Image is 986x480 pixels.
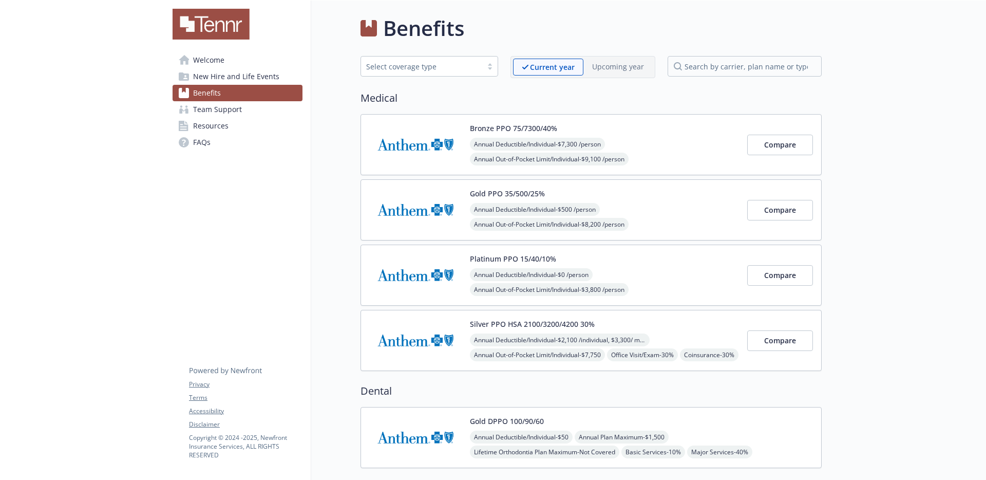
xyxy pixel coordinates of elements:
img: Anthem Blue Cross carrier logo [369,319,462,362]
button: Bronze PPO 75/7300/40% [470,123,557,134]
span: Annual Deductible/Individual - $50 [470,431,573,444]
span: Major Services - 40% [687,446,752,458]
p: Upcoming year [592,61,644,72]
a: Disclaimer [189,420,302,429]
span: Annual Out-of-Pocket Limit/Individual - $9,100 /person [470,153,629,165]
a: New Hire and Life Events [173,68,302,85]
span: Benefits [193,85,221,101]
a: Privacy [189,380,302,389]
span: Compare [764,270,796,280]
a: Benefits [173,85,302,101]
a: FAQs [173,134,302,151]
button: Silver PPO HSA 2100/3200/4200 30% [470,319,595,329]
span: Annual Plan Maximum - $1,500 [575,431,669,444]
img: Anthem Blue Cross carrier logo [369,188,462,232]
span: Compare [764,205,796,215]
span: Annual Deductible/Individual - $2,100 /individual, $3,300/ member [470,334,650,346]
span: Annual Out-of-Pocket Limit/Individual - $7,750 [470,348,605,361]
h2: Dental [361,383,822,399]
span: Welcome [193,52,224,68]
button: Platinum PPO 15/40/10% [470,253,556,264]
span: Annual Deductible/Individual - $7,300 /person [470,138,605,151]
span: Annual Out-of-Pocket Limit/Individual - $3,800 /person [470,283,629,296]
span: Lifetime Orthodontia Plan Maximum - Not Covered [470,446,619,458]
span: FAQs [193,134,211,151]
span: Compare [764,140,796,150]
button: Compare [747,265,813,286]
a: Resources [173,118,302,134]
img: Anthem Blue Cross carrier logo [369,416,462,459]
button: Gold PPO 35/500/25% [470,188,545,199]
span: Basic Services - 10% [621,446,685,458]
img: Anthem Blue Cross carrier logo [369,123,462,167]
button: Gold DPPO 100/90/60 [470,416,544,427]
img: Anthem Blue Cross carrier logo [369,253,462,297]
h2: Medical [361,90,822,106]
span: Annual Deductible/Individual - $0 /person [470,268,593,281]
p: Current year [530,62,575,72]
a: Welcome [173,52,302,68]
button: Compare [747,200,813,220]
button: Compare [747,135,813,155]
a: Accessibility [189,407,302,416]
a: Team Support [173,101,302,118]
h1: Benefits [383,13,464,44]
span: Office Visit/Exam - 30% [607,348,678,361]
span: New Hire and Life Events [193,68,279,85]
span: Resources [193,118,229,134]
p: Copyright © 2024 - 2025 , Newfront Insurance Services, ALL RIGHTS RESERVED [189,433,302,459]
div: Select coverage type [366,61,477,72]
a: Terms [189,393,302,402]
span: Compare [764,336,796,345]
span: Team Support [193,101,242,118]
span: Annual Out-of-Pocket Limit/Individual - $8,200 /person [470,218,629,231]
span: Upcoming year [583,59,653,76]
button: Compare [747,330,813,351]
span: Annual Deductible/Individual - $500 /person [470,203,600,216]
span: Coinsurance - 30% [680,348,738,361]
input: search by carrier, plan name or type [668,56,822,77]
